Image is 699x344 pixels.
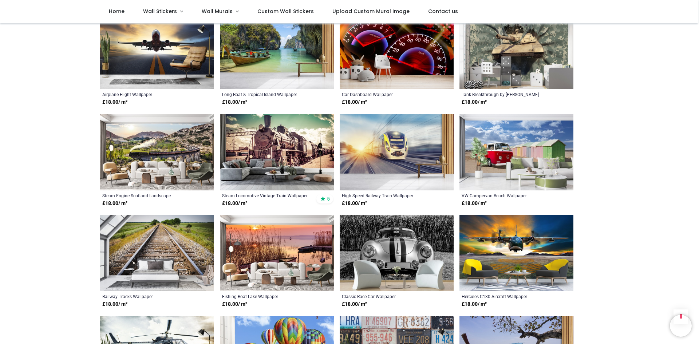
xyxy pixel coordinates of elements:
strong: £ 18.00 / m² [102,301,127,308]
img: Steam Locomotive Vintage Train Wall Mural Wallpaper [220,114,334,190]
a: Car Dashboard Wallpaper [342,91,430,97]
strong: £ 18.00 / m² [102,200,127,207]
a: VW Campervan Beach Wallpaper [462,193,549,198]
strong: £ 18.00 / m² [102,99,127,106]
a: Classic Race Car Wallpaper [342,293,430,299]
span: Upload Custom Mural Image [332,8,410,15]
img: Long Boat & Tropical Island Wall Mural Wallpaper [220,13,334,89]
img: Fishing Boat Lake Wall Mural Wallpaper [220,215,334,292]
a: High Speed Railway Train Wallpaper [342,193,430,198]
strong: £ 18.00 / m² [342,99,367,106]
strong: £ 18.00 / m² [342,200,367,207]
span: Contact us [428,8,458,15]
img: Hercules C130 Aircraft Wall Mural Wallpaper [459,215,573,292]
a: Tank Breakthrough by [PERSON_NAME] [462,91,549,97]
iframe: Brevo live chat [670,315,692,337]
strong: £ 18.00 / m² [342,301,367,308]
strong: £ 18.00 / m² [222,301,247,308]
span: Home [109,8,125,15]
img: Steam Engine Scotland Landscape Wall Mural Wallpaper [100,114,214,190]
strong: £ 18.00 / m² [222,200,247,207]
img: VW Campervan Beach Wall Mural Wallpaper [459,114,573,190]
span: Wall Stickers [143,8,177,15]
span: 5 [327,195,330,202]
strong: £ 18.00 / m² [222,99,247,106]
img: High Speed Railway Train Wall Mural Wallpaper [340,114,454,190]
img: Airplane Flight Wall Mural Wallpaper [100,13,214,89]
a: Steam Engine Scotland Landscape Wallpaper [102,193,190,198]
a: Hercules C130 Aircraft Wallpaper [462,293,549,299]
span: Wall Murals [202,8,233,15]
img: Car Dashboard Wall Mural Wallpaper [340,13,454,89]
img: Classic Race Car Wall Mural Wallpaper [340,215,454,292]
a: Airplane Flight Wallpaper [102,91,190,97]
strong: £ 18.00 / m² [462,200,487,207]
span: Custom Wall Stickers [257,8,314,15]
img: Tank Breakthrough Wall Mural by David Penfound [459,13,573,89]
a: Steam Locomotive Vintage Train Wallpaper [222,193,310,198]
strong: £ 18.00 / m² [462,301,487,308]
a: Fishing Boat Lake Wallpaper [222,293,310,299]
strong: £ 18.00 / m² [462,99,487,106]
a: Railway Tracks Wallpaper [102,293,190,299]
a: Long Boat & Tropical Island Wallpaper [222,91,310,97]
img: Railway Tracks Wall Mural Wallpaper [100,215,214,292]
